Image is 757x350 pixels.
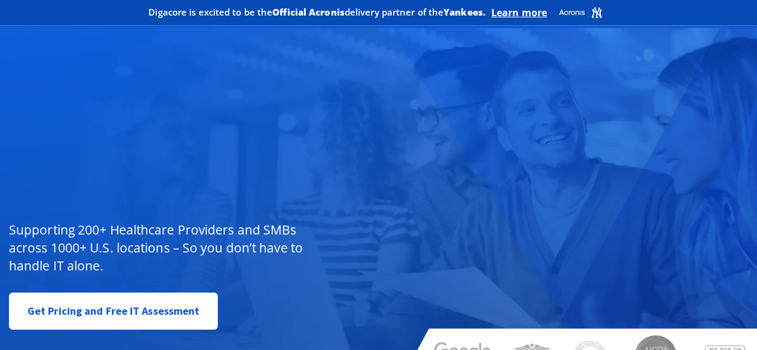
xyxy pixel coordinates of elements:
[148,8,485,17] h2: Digacore is excited to be the delivery partner of the
[28,299,199,323] span: Get Pricing and Free IT Assessment
[558,6,603,19] img: Acronis
[272,6,345,18] b: Official Acronis
[443,6,485,18] b: Yankees.
[491,7,547,19] a: Learn more
[9,221,318,275] p: Supporting 200+ Healthcare Providers and SMBs across 1000+ U.S. locations – So you don’t have to ...
[9,293,218,330] a: Get Pricing and Free IT Assessment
